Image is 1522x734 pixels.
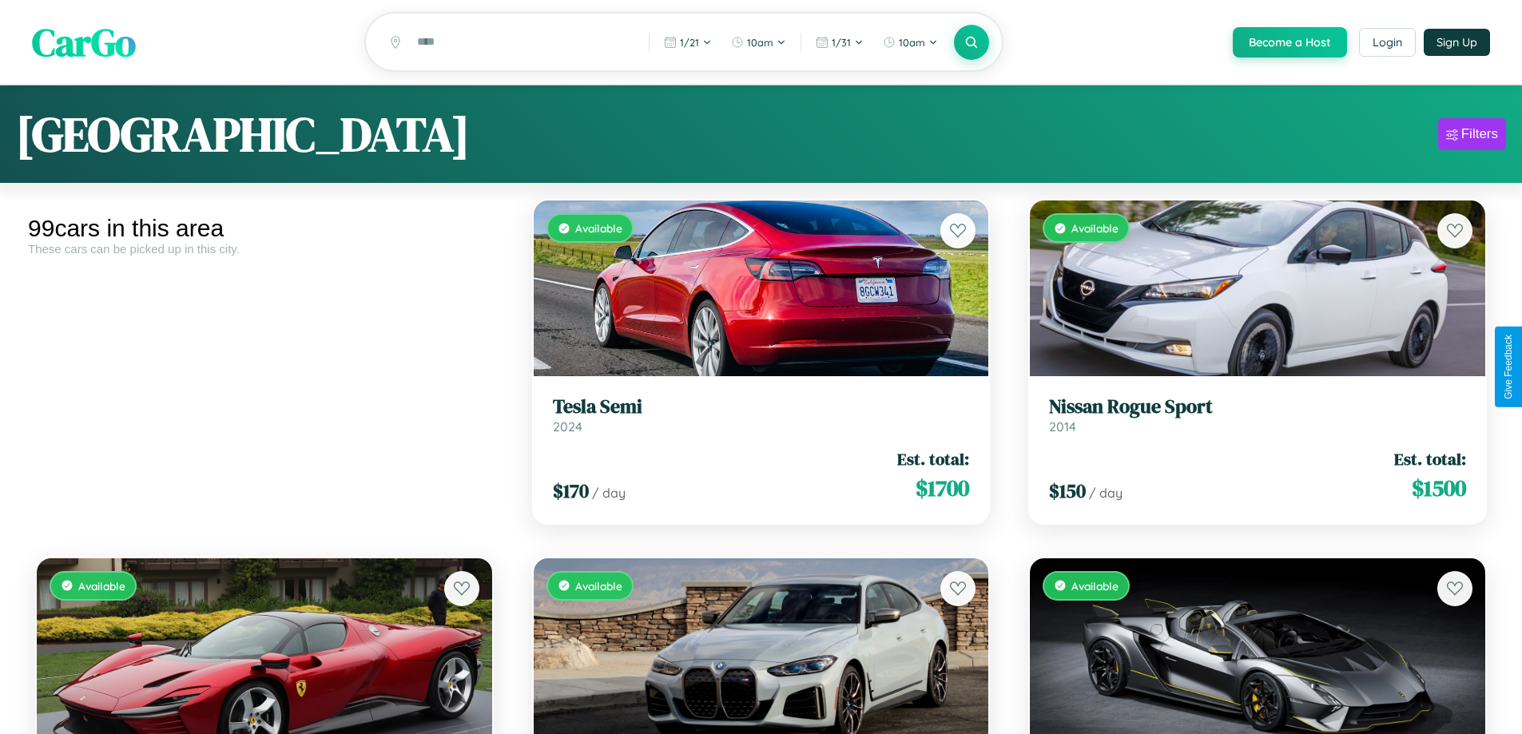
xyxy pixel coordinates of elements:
[1089,485,1123,501] span: / day
[1049,419,1076,434] span: 2014
[553,478,589,504] span: $ 170
[1412,472,1466,504] span: $ 1500
[1049,478,1086,504] span: $ 150
[553,395,970,434] a: Tesla Semi2024
[553,419,582,434] span: 2024
[680,36,699,49] span: 1 / 21
[1049,395,1466,419] h3: Nissan Rogue Sport
[723,30,794,55] button: 10am
[808,30,872,55] button: 1/31
[575,579,622,593] span: Available
[1049,395,1466,434] a: Nissan Rogue Sport2014
[875,30,946,55] button: 10am
[1233,27,1347,58] button: Become a Host
[1424,29,1490,56] button: Sign Up
[592,485,626,501] span: / day
[553,395,970,419] h3: Tesla Semi
[16,101,470,167] h1: [GEOGRAPHIC_DATA]
[32,16,136,69] span: CarGo
[1461,126,1498,142] div: Filters
[656,30,720,55] button: 1/21
[78,579,125,593] span: Available
[1071,579,1119,593] span: Available
[1071,221,1119,235] span: Available
[1438,118,1506,150] button: Filters
[897,447,969,470] span: Est. total:
[899,36,925,49] span: 10am
[832,36,851,49] span: 1 / 31
[1359,28,1416,57] button: Login
[28,215,501,242] div: 99 cars in this area
[916,472,969,504] span: $ 1700
[747,36,773,49] span: 10am
[28,242,501,256] div: These cars can be picked up in this city.
[1394,447,1466,470] span: Est. total:
[575,221,622,235] span: Available
[1503,335,1514,399] div: Give Feedback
